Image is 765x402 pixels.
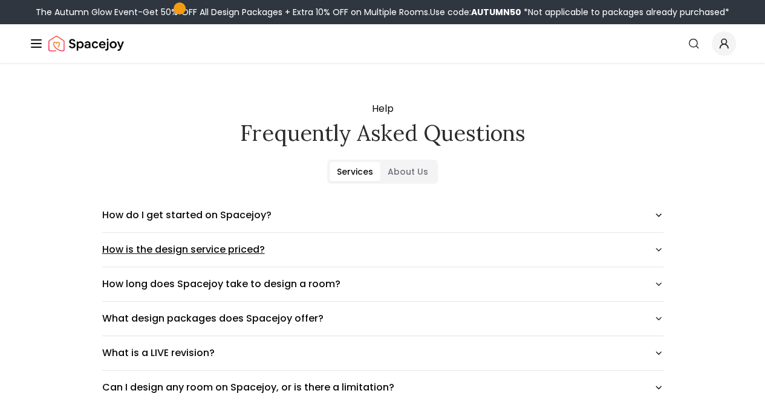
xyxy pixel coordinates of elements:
[102,267,663,301] button: How long does Spacejoy take to design a room?
[102,233,663,267] button: How is the design service priced?
[102,198,663,232] button: How do I get started on Spacejoy?
[102,336,663,370] button: What is a LIVE revision?
[29,24,736,63] nav: Global
[48,31,124,56] img: Spacejoy Logo
[36,6,729,18] div: The Autumn Glow Event-Get 50% OFF All Design Packages + Extra 10% OFF on Multiple Rooms.
[83,102,683,145] div: Help
[380,162,435,181] button: About Us
[83,121,683,145] h2: Frequently asked questions
[102,302,663,336] button: What design packages does Spacejoy offer?
[521,6,729,18] span: *Not applicable to packages already purchased*
[48,31,124,56] a: Spacejoy
[330,162,380,181] button: Services
[471,6,521,18] b: AUTUMN50
[430,6,521,18] span: Use code:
